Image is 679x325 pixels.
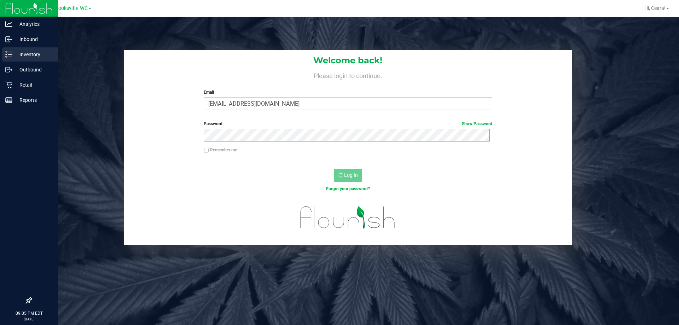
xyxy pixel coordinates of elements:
[204,147,237,153] label: Remember me
[12,65,55,74] p: Outbound
[3,317,55,322] p: [DATE]
[204,148,209,153] input: Remember me
[292,199,404,236] img: flourish_logo.svg
[12,81,55,89] p: Retail
[5,36,12,43] inline-svg: Inbound
[326,186,370,191] a: Forgot your password?
[124,56,572,65] h1: Welcome back!
[12,20,55,28] p: Analytics
[3,310,55,317] p: 09:05 PM EDT
[53,5,88,11] span: Brooksville WC
[344,172,358,178] span: Log In
[124,71,572,79] h4: Please login to continue.
[204,121,222,126] span: Password
[5,81,12,88] inline-svg: Retail
[334,169,362,182] button: Log In
[5,97,12,104] inline-svg: Reports
[644,5,666,11] span: Hi, Ceara!
[462,121,492,126] a: Show Password
[5,51,12,58] inline-svg: Inventory
[5,66,12,73] inline-svg: Outbound
[204,89,492,95] label: Email
[12,96,55,104] p: Reports
[12,35,55,43] p: Inbound
[12,50,55,59] p: Inventory
[5,21,12,28] inline-svg: Analytics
